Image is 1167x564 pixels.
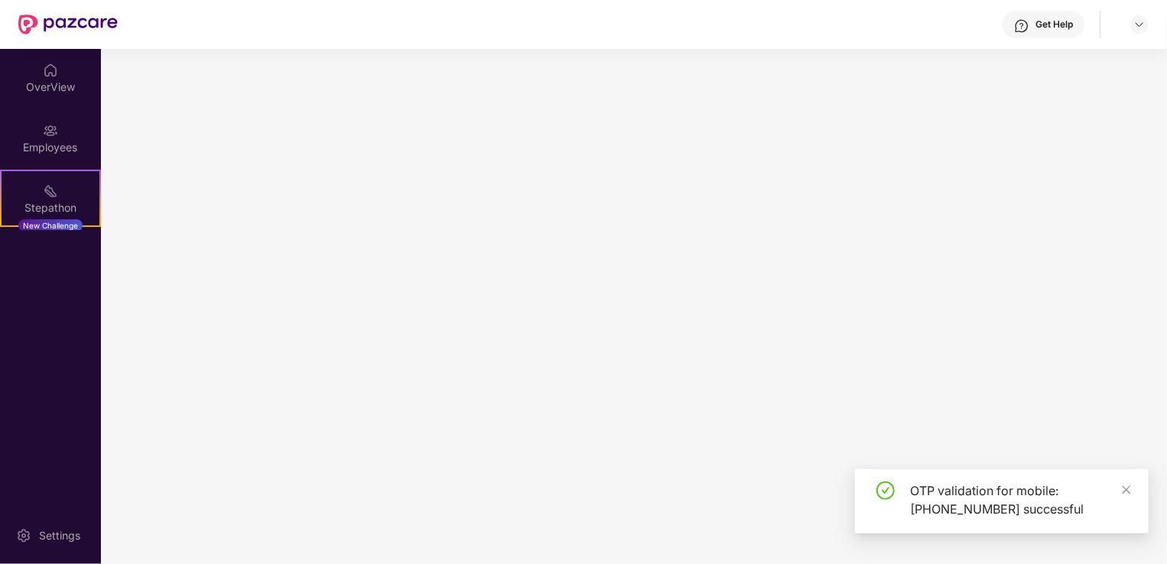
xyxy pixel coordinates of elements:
div: Get Help [1035,18,1073,31]
span: close [1121,485,1132,495]
img: svg+xml;base64,PHN2ZyB4bWxucz0iaHR0cDovL3d3dy53My5vcmcvMjAwMC9zdmciIHdpZHRoPSIyMSIgaGVpZ2h0PSIyMC... [43,183,58,199]
div: OTP validation for mobile: [PHONE_NUMBER] successful [910,481,1130,518]
span: check-circle [876,481,895,500]
div: New Challenge [18,219,83,232]
img: svg+xml;base64,PHN2ZyBpZD0iRHJvcGRvd24tMzJ4MzIiIHhtbG5zPSJodHRwOi8vd3d3LnczLm9yZy8yMDAwL3N2ZyIgd2... [1133,18,1146,31]
img: svg+xml;base64,PHN2ZyBpZD0iSGVscC0zMngzMiIgeG1sbnM9Imh0dHA6Ly93d3cudzMub3JnLzIwMDAvc3ZnIiB3aWR0aD... [1014,18,1029,34]
img: svg+xml;base64,PHN2ZyBpZD0iRW1wbG95ZWVzIiB4bWxucz0iaHR0cDovL3d3dy53My5vcmcvMjAwMC9zdmciIHdpZHRoPS... [43,123,58,138]
img: svg+xml;base64,PHN2ZyBpZD0iU2V0dGluZy0yMHgyMCIgeG1sbnM9Imh0dHA6Ly93d3cudzMub3JnLzIwMDAvc3ZnIiB3aW... [16,528,31,543]
div: Stepathon [2,200,99,216]
div: Settings [34,528,85,543]
img: New Pazcare Logo [18,15,118,34]
img: svg+xml;base64,PHN2ZyBpZD0iSG9tZSIgeG1sbnM9Imh0dHA6Ly93d3cudzMub3JnLzIwMDAvc3ZnIiB3aWR0aD0iMjAiIG... [43,63,58,78]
